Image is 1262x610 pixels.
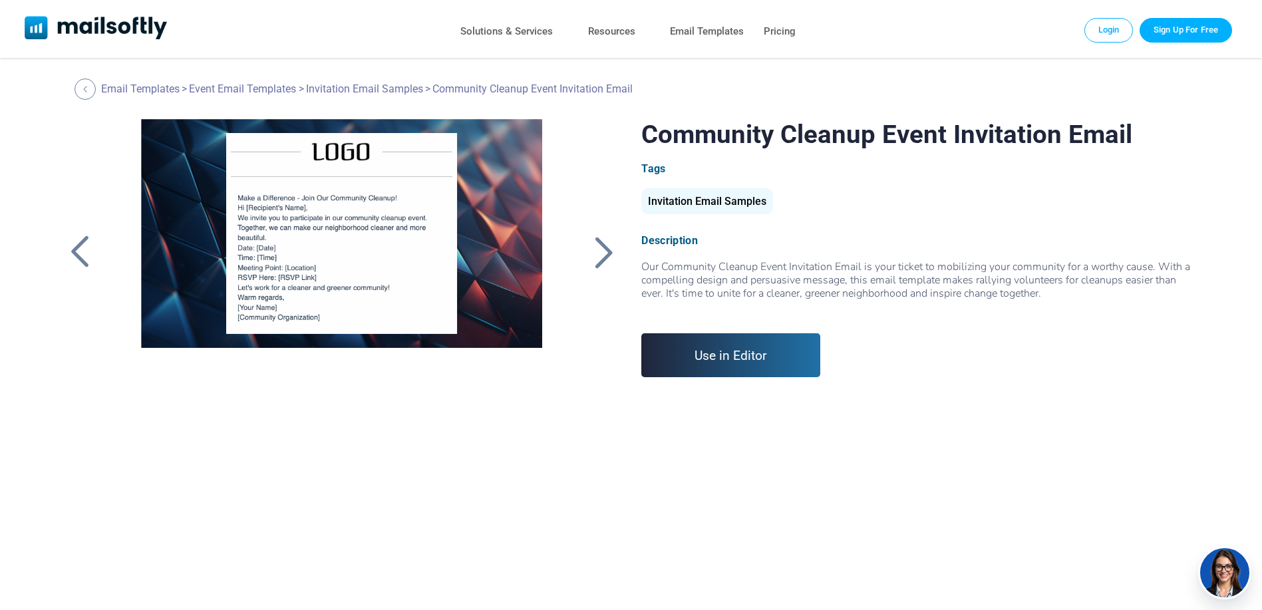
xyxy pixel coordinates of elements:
div: Invitation Email Samples [641,188,773,214]
div: Our Community Cleanup Event Invitation Email is your ticket to mobilizing your community for a wo... [641,260,1199,313]
a: Resources [588,22,635,41]
div: Description [641,234,1199,247]
a: Login [1084,18,1134,42]
a: Mailsoftly [25,16,168,42]
a: Email Templates [670,22,744,41]
a: Event Email Templates [189,82,296,95]
a: Invitation Email Samples [306,82,423,95]
a: Trial [1140,18,1232,42]
a: Use in Editor [641,333,820,377]
a: Back [63,235,96,269]
div: Tags [641,162,1199,175]
a: Solutions & Services [460,22,553,41]
a: Pricing [764,22,796,41]
a: Email Templates [101,82,180,95]
a: Back [75,78,99,100]
a: Community Cleanup Event Invitation Email [119,119,565,452]
a: Back [587,235,620,269]
a: Invitation Email Samples [641,200,773,206]
h1: Community Cleanup Event Invitation Email [641,119,1199,149]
